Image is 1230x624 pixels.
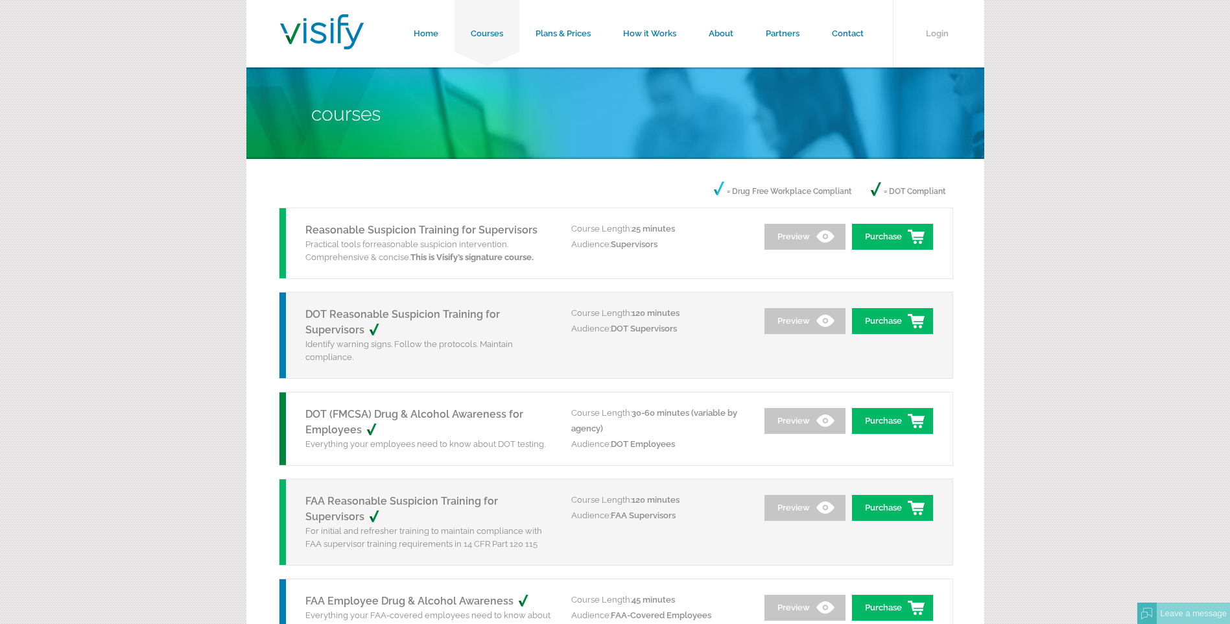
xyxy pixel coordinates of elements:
[632,595,675,605] span: 45 minutes
[571,408,737,433] span: 30-60 minutes (variable by agency)
[571,492,746,508] p: Course Length:
[305,239,534,262] span: reasonable suspicion intervention. Comprehensive & concise.
[571,321,746,337] p: Audience:
[305,338,552,364] p: Identify warning signs. Follow the protocols. Maintain compliance.
[1157,603,1230,624] div: Leave a message
[764,308,846,334] a: Preview
[1141,608,1153,619] img: Offline
[305,224,538,236] a: Reasonable Suspicion Training for Supervisors
[571,608,746,623] p: Audience:
[571,221,746,237] p: Course Length:
[571,437,746,452] p: Audience:
[410,252,534,262] strong: This is Visify’s signature course.
[305,238,552,264] p: Practical tools for
[632,224,675,234] span: 25 minutes
[764,408,846,434] a: Preview
[611,324,677,333] span: DOT Supervisors
[611,610,711,620] span: FAA-Covered Employees
[571,237,746,252] p: Audience:
[632,308,680,318] span: 120 minutes
[305,495,498,523] a: FAA Reasonable Suspicion Training for Supervisors
[311,102,381,125] span: Courses
[611,439,675,449] span: DOT Employees
[852,408,933,434] a: Purchase
[571,405,746,437] p: Course Length:
[764,224,846,250] a: Preview
[764,495,846,521] a: Preview
[571,592,746,608] p: Course Length:
[764,595,846,621] a: Preview
[305,308,500,336] a: DOT Reasonable Suspicion Training for Supervisors
[714,182,851,201] p: = Drug Free Workplace Compliant
[611,239,657,249] span: Supervisors
[305,595,543,607] a: FAA Employee Drug & Alcohol Awareness
[852,595,933,621] a: Purchase
[305,408,523,436] a: DOT (FMCSA) Drug & Alcohol Awareness for Employees
[852,495,933,521] a: Purchase
[280,14,364,49] img: Visify Training
[571,508,746,523] p: Audience:
[571,306,746,321] p: Course Length:
[871,182,945,201] p: = DOT Compliant
[305,526,542,549] span: For initial and refresher training to maintain compliance with FAA supervisor training requiremen...
[852,308,933,334] a: Purchase
[280,34,364,53] a: Visify Training
[305,438,552,451] p: Everything your employees need to know about DOT testing.
[852,224,933,250] a: Purchase
[611,510,676,520] span: FAA Supervisors
[632,495,680,505] span: 120 minutes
